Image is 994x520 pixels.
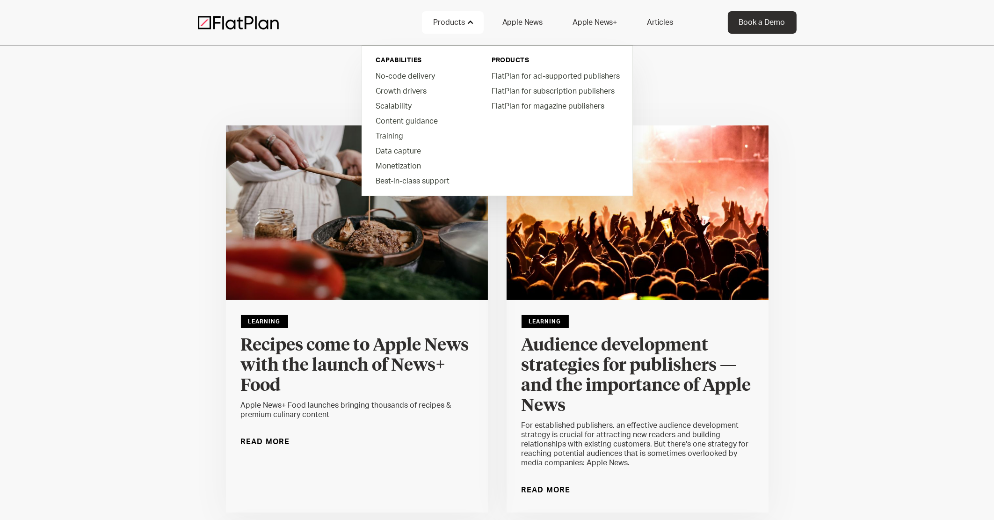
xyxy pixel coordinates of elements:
a: FlatPlan for subscription publishers [484,83,626,98]
a: Training [369,128,475,143]
a: Monetization [369,158,475,173]
a: FlatPlan for ad-supported publishers [484,68,626,83]
a: No-code delivery [369,68,475,83]
div: Products [422,11,484,34]
a: Book a Demo [728,11,797,34]
a: Content guidance [369,113,475,128]
a: Apple News+ [561,11,628,34]
div: Learning [241,315,288,328]
a: Scalability [369,98,475,113]
a: Recipes come to Apple News with the launch of News+ Food [241,336,473,401]
h4: Audience development strategies for publishers — and the importance of Apple News [522,336,754,416]
a: Growth drivers [369,83,475,98]
a: Read More [522,483,571,498]
div: Products [433,17,465,28]
a: FlatPlan for magazine publishers [484,98,626,113]
nav: Products [362,42,633,196]
div: PRODUCTS [492,56,618,65]
div: capabilities [376,56,467,65]
div: Book a Demo [739,17,785,28]
a: Audience development strategies for publishers — and the importance of Apple News [522,336,754,421]
a: Articles [636,11,684,34]
a: Read More [241,434,290,449]
h4: Recipes come to Apple News with the launch of News+ Food [241,336,473,396]
a: Apple News [491,11,554,34]
div: Learning [522,315,569,328]
a: Best-in-class support [369,173,475,188]
div: Apple News+ Food launches bringing thousands of recipes & premium culinary content [241,401,473,419]
a: Data capture [369,143,475,158]
div: For established publishers, an effective audience development strategy is crucial for attracting ... [522,421,754,468]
